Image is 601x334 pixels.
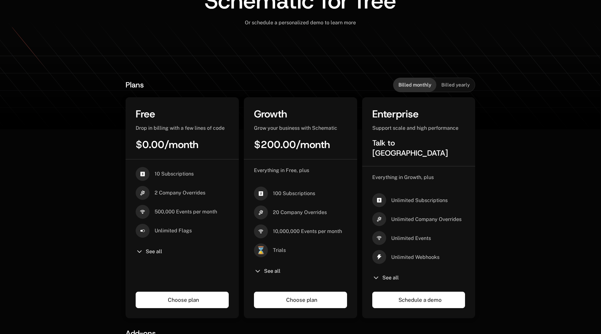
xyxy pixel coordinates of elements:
span: Enterprise [372,107,419,121]
span: Billed yearly [441,82,470,88]
a: Schedule a demo [372,292,465,308]
i: signal [372,231,386,245]
i: hammer [136,186,150,200]
span: Support scale and high performance [372,125,458,131]
span: Unlimited Company Overrides [391,216,462,223]
i: signal [136,205,150,219]
i: hammer [254,206,268,219]
i: hammer [372,212,386,226]
span: Trials [273,247,286,254]
span: Talk to [GEOGRAPHIC_DATA] [372,138,448,158]
span: Free [136,107,155,121]
i: boolean-on [136,224,150,238]
a: Choose plan [136,292,229,308]
span: 10,000,000 Events per month [273,228,342,235]
i: thunder [372,250,386,264]
span: See all [146,249,162,254]
span: Drop in billing with a few lines of code [136,125,225,131]
i: chevron-down [254,267,262,275]
span: Unlimited Webhooks [391,254,439,261]
span: 2 Company Overrides [155,189,205,196]
span: Everything in Free, plus [254,167,309,173]
i: cashapp [372,193,386,207]
span: See all [382,275,399,280]
i: chevron-down [372,274,380,282]
span: Unlimited Flags [155,227,192,234]
span: / month [296,138,330,151]
span: 20 Company Overrides [273,209,327,216]
span: 500,000 Events per month [155,208,217,215]
span: $200.00 [254,138,296,151]
span: Grow your business with Schematic [254,125,337,131]
span: / month [164,138,198,151]
span: $0.00 [136,138,164,151]
span: Or schedule a personalized demo to learn more [245,20,356,26]
span: See all [264,269,280,274]
span: Growth [254,107,287,121]
i: chevron-down [136,248,143,255]
a: Choose plan [254,292,347,308]
span: Plans [126,80,144,90]
i: cashapp [136,167,150,181]
span: Unlimited Subscriptions [391,197,448,204]
span: Unlimited Events [391,235,431,242]
span: ⌛ [254,243,268,257]
i: signal [254,224,268,238]
span: Everything in Growth, plus [372,174,434,180]
span: 10 Subscriptions [155,170,194,177]
i: cashapp [254,187,268,200]
span: Billed monthly [398,82,431,88]
span: 100 Subscriptions [273,190,315,197]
